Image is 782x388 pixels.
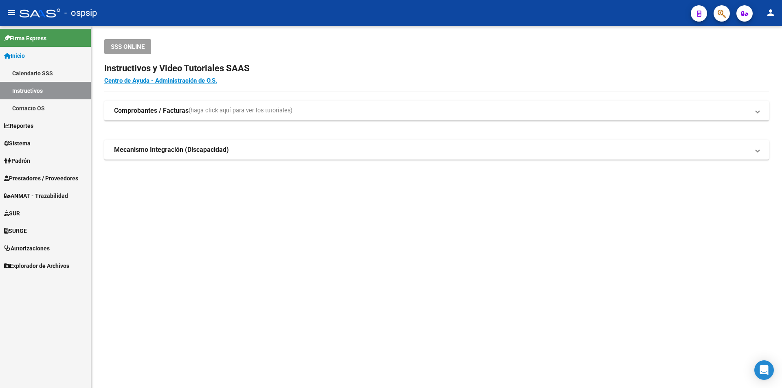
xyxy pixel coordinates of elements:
[104,101,769,121] mat-expansion-panel-header: Comprobantes / Facturas(haga click aquí para ver los tutoriales)
[4,209,20,218] span: SUR
[114,145,229,154] strong: Mecanismo Integración (Discapacidad)
[104,61,769,76] h2: Instructivos y Video Tutoriales SAAS
[4,244,50,253] span: Autorizaciones
[4,156,30,165] span: Padrón
[189,106,292,115] span: (haga click aquí para ver los tutoriales)
[104,39,151,54] button: SSS ONLINE
[104,140,769,160] mat-expansion-panel-header: Mecanismo Integración (Discapacidad)
[4,139,31,148] span: Sistema
[64,4,97,22] span: - ospsip
[766,8,775,18] mat-icon: person
[4,174,78,183] span: Prestadores / Proveedores
[104,77,217,84] a: Centro de Ayuda - Administración de O.S.
[4,121,33,130] span: Reportes
[114,106,189,115] strong: Comprobantes / Facturas
[4,261,69,270] span: Explorador de Archivos
[4,34,46,43] span: Firma Express
[4,191,68,200] span: ANMAT - Trazabilidad
[7,8,16,18] mat-icon: menu
[4,226,27,235] span: SURGE
[754,360,774,380] div: Open Intercom Messenger
[4,51,25,60] span: Inicio
[111,43,145,50] span: SSS ONLINE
